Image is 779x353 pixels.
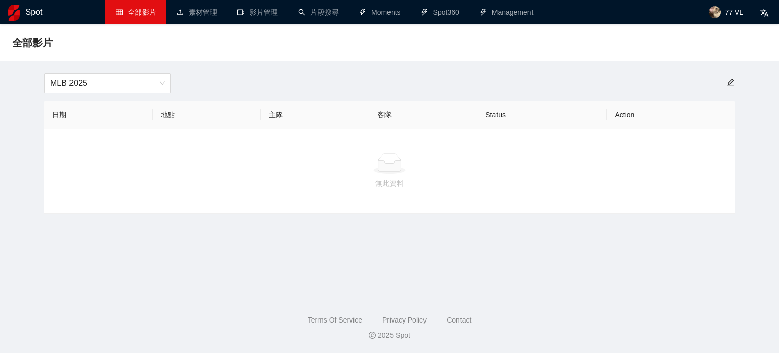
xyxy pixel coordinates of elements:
a: video-camera影片管理 [237,8,278,16]
a: Terms Of Service [308,316,362,324]
span: table [116,9,123,16]
span: copyright [369,332,376,339]
img: logo [8,5,20,21]
a: thunderboltSpot360 [421,8,459,16]
th: 地點 [153,101,261,129]
span: edit [726,78,735,87]
div: 2025 Spot [8,330,771,341]
img: avatar [709,6,721,18]
th: 日期 [44,101,153,129]
a: Privacy Policy [382,316,427,324]
a: thunderboltManagement [480,8,534,16]
span: 全部影片 [12,35,53,51]
a: search片段搜尋 [298,8,339,16]
th: 客隊 [369,101,478,129]
span: 全部影片 [128,8,156,16]
th: Action [607,101,735,129]
a: Contact [447,316,471,324]
span: MLB 2025 [50,74,165,93]
div: 無此資料 [52,178,727,189]
a: thunderboltMoments [359,8,401,16]
th: Status [477,101,607,129]
a: upload素材管理 [176,8,217,16]
th: 主隊 [261,101,369,129]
